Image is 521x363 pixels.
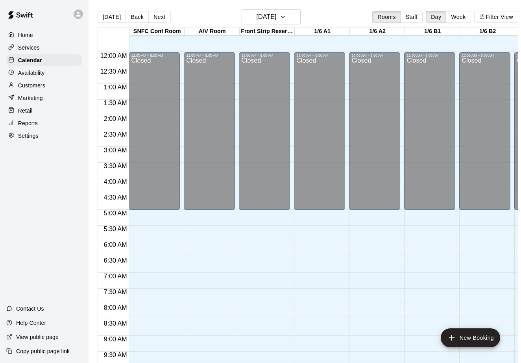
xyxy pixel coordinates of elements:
[102,273,129,280] span: 7:00 AM
[406,54,453,57] div: 12:00 AM – 5:00 AM
[296,54,343,57] div: 12:00 AM – 5:00 AM
[462,54,508,57] div: 12:00 AM – 5:00 AM
[6,130,82,142] a: Settings
[6,80,82,91] a: Customers
[98,11,126,23] button: [DATE]
[102,226,129,232] span: 5:30 AM
[102,178,129,185] span: 4:00 AM
[6,92,82,104] a: Marketing
[296,57,343,213] div: Closed
[98,52,129,59] span: 12:00 AM
[372,11,401,23] button: Rooms
[474,11,518,23] button: Filter View
[446,11,471,23] button: Week
[18,107,33,115] p: Retail
[6,54,82,66] a: Calendar
[18,81,45,89] p: Customers
[186,57,233,213] div: Closed
[102,100,129,106] span: 1:30 AM
[102,147,129,154] span: 3:00 AM
[102,289,129,295] span: 7:30 AM
[18,132,39,140] p: Settings
[294,52,345,210] div: 12:00 AM – 5:00 AM: Closed
[16,333,59,341] p: View public page
[102,194,129,201] span: 4:30 AM
[18,94,43,102] p: Marketing
[102,336,129,343] span: 9:00 AM
[18,69,45,77] p: Availability
[102,352,129,358] span: 9:30 AM
[426,11,446,23] button: Day
[102,241,129,248] span: 6:00 AM
[441,328,500,347] button: add
[186,54,233,57] div: 12:00 AM – 5:00 AM
[102,115,129,122] span: 2:00 AM
[6,42,82,54] a: Services
[256,11,276,22] h6: [DATE]
[6,105,82,117] a: Retail
[242,9,301,24] button: [DATE]
[102,131,129,138] span: 2:30 AM
[18,44,40,52] p: Services
[184,52,235,210] div: 12:00 AM – 5:00 AM: Closed
[131,54,177,57] div: 12:00 AM – 5:00 AM
[240,28,295,35] div: Front Strip Reservation
[18,56,42,64] p: Calendar
[239,52,290,210] div: 12:00 AM – 5:00 AM: Closed
[6,29,82,41] a: Home
[16,319,46,327] p: Help Center
[16,347,70,355] p: Copy public page link
[351,54,398,57] div: 12:00 AM – 5:00 AM
[129,28,185,35] div: SNFC Conf Room
[349,52,400,210] div: 12:00 AM – 5:00 AM: Closed
[6,117,82,129] a: Reports
[126,11,149,23] button: Back
[351,57,398,213] div: Closed
[405,28,460,35] div: 1/6 B1
[462,57,508,213] div: Closed
[295,28,350,35] div: 1/6 A1
[18,119,38,127] p: Reports
[459,52,510,210] div: 12:00 AM – 5:00 AM: Closed
[241,57,288,213] div: Closed
[16,305,44,313] p: Contact Us
[98,68,129,75] span: 12:30 AM
[241,54,288,57] div: 12:00 AM – 5:00 AM
[460,28,515,35] div: 1/6 B2
[18,31,33,39] p: Home
[131,57,177,213] div: Closed
[102,210,129,217] span: 5:00 AM
[404,52,455,210] div: 12:00 AM – 5:00 AM: Closed
[148,11,170,23] button: Next
[185,28,240,35] div: A/V Room
[102,257,129,264] span: 6:30 AM
[102,84,129,91] span: 1:00 AM
[129,52,180,210] div: 12:00 AM – 5:00 AM: Closed
[102,163,129,169] span: 3:30 AM
[6,67,82,79] a: Availability
[401,11,423,23] button: Staff
[350,28,405,35] div: 1/6 A2
[406,57,453,213] div: Closed
[102,304,129,311] span: 8:00 AM
[102,320,129,327] span: 8:30 AM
